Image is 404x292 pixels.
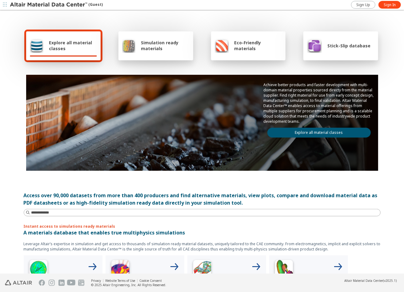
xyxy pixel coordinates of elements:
img: Stick-Slip database [307,38,322,53]
a: Website Terms of Use [105,278,135,283]
img: Altair Engineering [5,280,32,286]
div: (v2025.1) [344,278,397,283]
a: Sign In [378,1,401,9]
img: Eco-Friendly materials [215,38,229,53]
span: Eco-Friendly materials [234,40,282,51]
img: Structural Analyses Icon [190,258,214,282]
img: Low Frequency Icon [108,258,133,282]
span: Sign Up [356,2,370,7]
img: Explore all material classes [30,38,44,53]
div: (Guest) [10,2,103,8]
span: Altair Material Data Center [344,278,383,283]
img: High Frequency Icon [26,258,51,282]
img: Simulation ready materials [122,38,135,53]
div: Access over 90,000 datasets from more than 400 producers and find alternative materials, view plo... [24,192,381,206]
div: © 2025 Altair Engineering, Inc. All Rights Reserved. [91,283,166,287]
p: Instant access to simulations ready materials [24,224,381,229]
a: Explore all material classes [267,128,371,138]
span: Sign In [384,2,396,7]
span: Simulation ready materials [141,40,189,51]
p: Leverage Altair’s expertise in simulation and get access to thousands of simulation ready materia... [24,241,381,252]
span: Explore all material classes [49,40,97,51]
img: Crash Analyses Icon [272,258,296,282]
a: Cookie Consent [139,278,162,283]
p: A materials database that enables true multiphysics simulations [24,229,381,236]
a: Privacy [91,278,101,283]
a: Sign Up [351,1,375,9]
span: Stick-Slip database [327,43,370,49]
img: Altair Material Data Center [10,2,88,8]
p: Achieve better products and faster development with multi-domain material properties sourced dire... [264,82,374,124]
